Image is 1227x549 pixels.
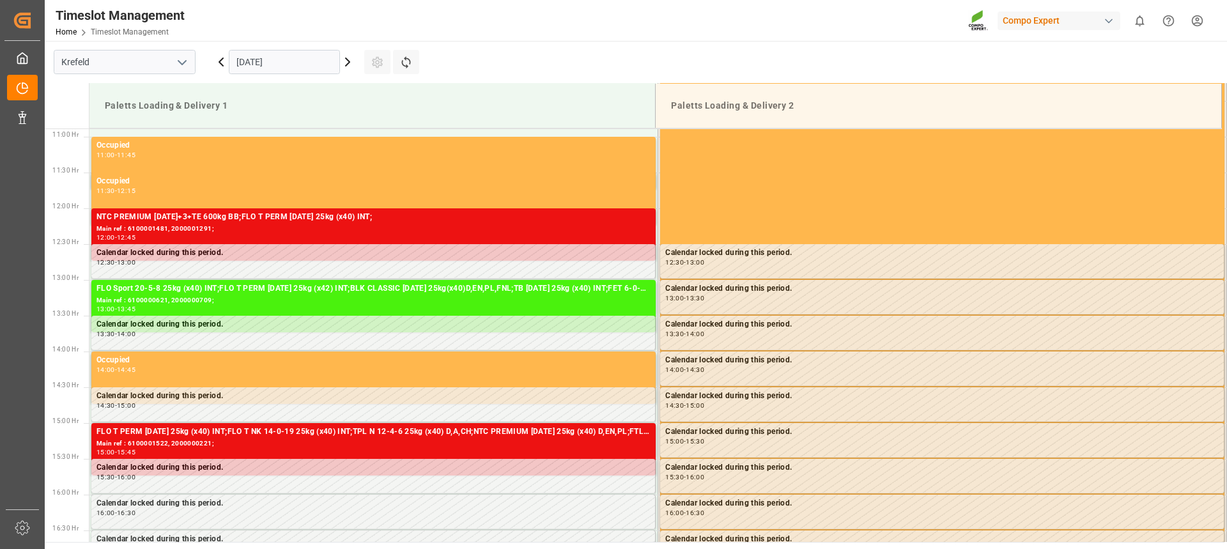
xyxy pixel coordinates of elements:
[684,403,686,408] div: -
[115,449,117,455] div: -
[96,449,115,455] div: 15:00
[665,533,1219,546] div: Calendar locked during this period.
[665,510,684,516] div: 16:00
[968,10,989,32] img: Screenshot%202023-09-29%20at%2010.02.21.png_1712312052.png
[665,403,684,408] div: 14:30
[172,52,191,72] button: open menu
[56,27,77,36] a: Home
[96,426,651,438] div: FLO T PERM [DATE] 25kg (x40) INT;FLO T NK 14-0-19 25kg (x40) INT;TPL N 12-4-6 25kg (x40) D,A,CH;N...
[96,282,651,295] div: FLO Sport 20-5-8 25kg (x40) INT;FLO T PERM [DATE] 25kg (x42) INT;BLK CLASSIC [DATE] 25kg(x40)D,EN...
[684,510,686,516] div: -
[665,426,1219,438] div: Calendar locked during this period.
[665,367,684,373] div: 14:00
[115,152,117,158] div: -
[665,318,1219,331] div: Calendar locked during this period.
[665,390,1219,403] div: Calendar locked during this period.
[52,131,79,138] span: 11:00 Hr
[684,259,686,265] div: -
[117,188,135,194] div: 12:15
[96,497,650,510] div: Calendar locked during this period.
[665,331,684,337] div: 13:30
[686,259,704,265] div: 13:00
[115,403,117,408] div: -
[665,474,684,480] div: 15:30
[117,306,135,312] div: 13:45
[686,510,704,516] div: 16:30
[96,235,115,240] div: 12:00
[96,354,651,367] div: Occupied
[96,224,651,235] div: Main ref : 6100001481, 2000001291;
[115,510,117,516] div: -
[117,403,135,408] div: 15:00
[115,235,117,240] div: -
[96,390,650,403] div: Calendar locked during this period.
[115,306,117,312] div: -
[96,474,115,480] div: 15:30
[96,510,115,516] div: 16:00
[686,295,704,301] div: 13:30
[96,175,651,188] div: Occupied
[56,6,185,25] div: Timeslot Management
[96,318,650,331] div: Calendar locked during this period.
[665,295,684,301] div: 13:00
[54,50,196,74] input: Type to search/select
[115,331,117,337] div: -
[52,167,79,174] span: 11:30 Hr
[1125,6,1154,35] button: show 0 new notifications
[686,331,704,337] div: 14:00
[665,247,1219,259] div: Calendar locked during this period.
[96,188,115,194] div: 11:30
[96,259,115,265] div: 12:30
[117,259,135,265] div: 13:00
[117,235,135,240] div: 12:45
[52,453,79,460] span: 15:30 Hr
[52,346,79,353] span: 14:00 Hr
[117,331,135,337] div: 14:00
[665,497,1219,510] div: Calendar locked during this period.
[52,525,79,532] span: 16:30 Hr
[96,247,650,259] div: Calendar locked during this period.
[96,152,115,158] div: 11:00
[998,8,1125,33] button: Compo Expert
[665,259,684,265] div: 12:30
[52,382,79,389] span: 14:30 Hr
[52,489,79,496] span: 16:00 Hr
[229,50,340,74] input: DD.MM.YYYY
[1154,6,1183,35] button: Help Center
[117,449,135,455] div: 15:45
[686,367,704,373] div: 14:30
[684,367,686,373] div: -
[684,474,686,480] div: -
[666,94,1211,118] div: Paletts Loading & Delivery 2
[115,188,117,194] div: -
[686,403,704,408] div: 15:00
[665,438,684,444] div: 15:00
[96,306,115,312] div: 13:00
[665,354,1219,367] div: Calendar locked during this period.
[100,94,645,118] div: Paletts Loading & Delivery 1
[96,461,650,474] div: Calendar locked during this period.
[52,310,79,317] span: 13:30 Hr
[115,259,117,265] div: -
[684,295,686,301] div: -
[998,12,1120,30] div: Compo Expert
[96,295,651,306] div: Main ref : 6100000621, 2000000709;
[686,474,704,480] div: 16:00
[117,367,135,373] div: 14:45
[684,331,686,337] div: -
[52,274,79,281] span: 13:00 Hr
[96,533,650,546] div: Calendar locked during this period.
[96,403,115,408] div: 14:30
[665,461,1219,474] div: Calendar locked during this period.
[96,331,115,337] div: 13:30
[52,417,79,424] span: 15:00 Hr
[117,152,135,158] div: 11:45
[115,367,117,373] div: -
[665,282,1219,295] div: Calendar locked during this period.
[52,238,79,245] span: 12:30 Hr
[686,438,704,444] div: 15:30
[96,211,651,224] div: NTC PREMIUM [DATE]+3+TE 600kg BB;FLO T PERM [DATE] 25kg (x40) INT;
[115,474,117,480] div: -
[96,367,115,373] div: 14:00
[684,438,686,444] div: -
